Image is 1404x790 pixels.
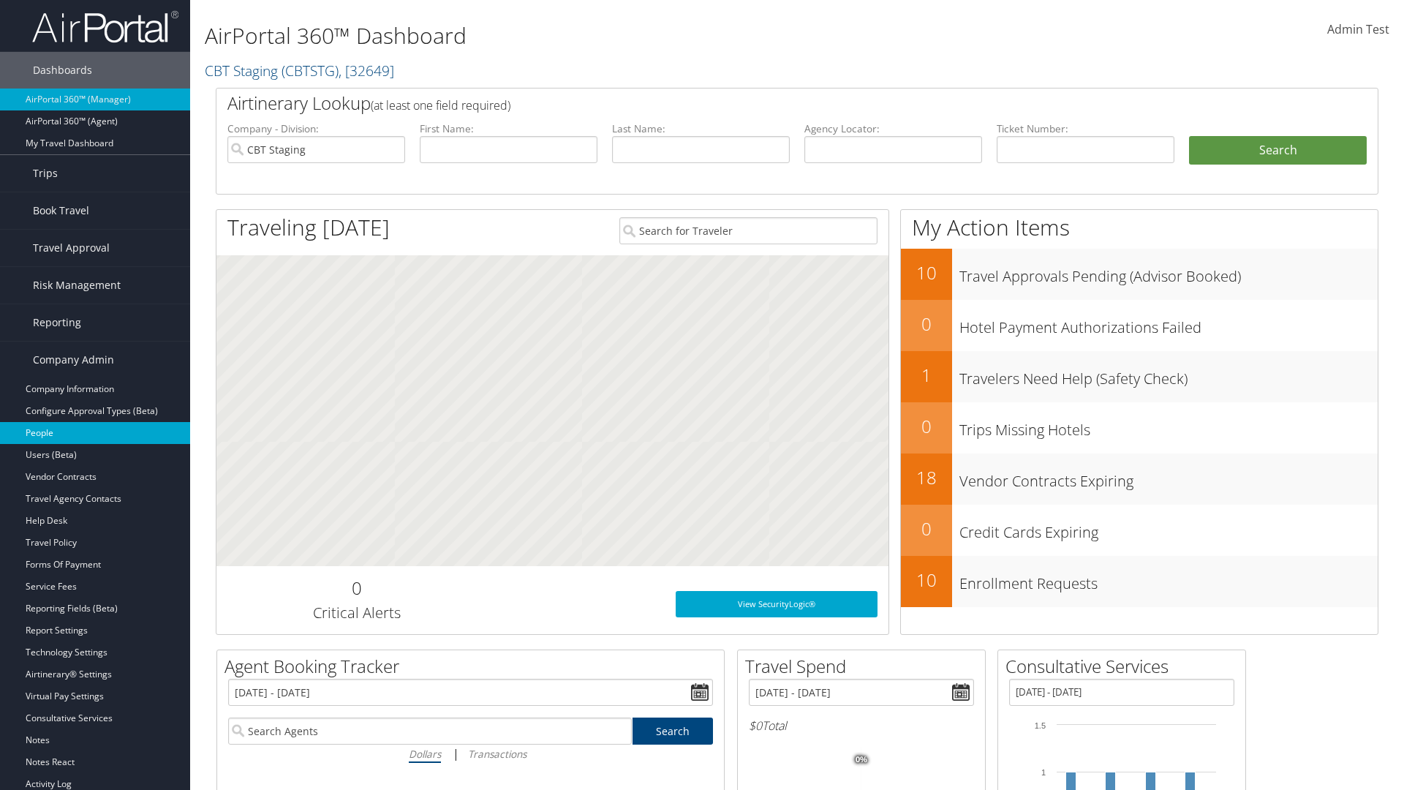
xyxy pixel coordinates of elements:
input: Search Agents [228,718,632,745]
h3: Critical Alerts [227,603,486,623]
a: 0Trips Missing Hotels [901,402,1378,454]
h1: My Action Items [901,212,1378,243]
span: Admin Test [1327,21,1389,37]
h1: AirPortal 360™ Dashboard [205,20,994,51]
span: (at least one field required) [371,97,510,113]
label: Last Name: [612,121,790,136]
span: Book Travel [33,192,89,229]
span: Risk Management [33,267,121,304]
a: CBT Staging [205,61,394,80]
span: Travel Approval [33,230,110,266]
a: 0Hotel Payment Authorizations Failed [901,300,1378,351]
span: Reporting [33,304,81,341]
a: View SecurityLogic® [676,591,877,617]
label: Company - Division: [227,121,405,136]
label: Ticket Number: [997,121,1174,136]
h2: 0 [901,414,952,439]
tspan: 0% [856,756,867,764]
span: $0 [749,718,762,734]
a: 0Credit Cards Expiring [901,505,1378,556]
h2: Consultative Services [1005,654,1245,679]
h6: Total [749,718,974,734]
span: ( CBTSTG ) [282,61,339,80]
input: Search for Traveler [619,217,877,244]
tspan: 1 [1041,768,1046,777]
button: Search [1189,136,1367,165]
h2: 10 [901,568,952,592]
a: 1Travelers Need Help (Safety Check) [901,351,1378,402]
a: 18Vendor Contracts Expiring [901,454,1378,505]
h2: 0 [901,312,952,336]
h2: Airtinerary Lookup [227,91,1270,116]
label: Agency Locator: [804,121,982,136]
span: Company Admin [33,342,114,378]
h3: Enrollment Requests [959,566,1378,594]
h3: Trips Missing Hotels [959,413,1378,440]
img: airportal-logo.png [32,10,178,44]
h2: Travel Spend [745,654,985,679]
h3: Travel Approvals Pending (Advisor Booked) [959,259,1378,287]
span: , [ 32649 ] [339,61,394,80]
h1: Traveling [DATE] [227,212,390,243]
tspan: 1.5 [1035,721,1046,730]
span: Dashboards [33,52,92,89]
h2: Agent Booking Tracker [224,654,724,679]
a: 10Enrollment Requests [901,556,1378,607]
h2: 0 [227,576,486,601]
h3: Credit Cards Expiring [959,515,1378,543]
div: | [228,745,713,763]
a: Search [633,718,714,745]
a: Admin Test [1327,7,1389,53]
span: Trips [33,155,58,192]
h2: 1 [901,363,952,388]
h2: 18 [901,465,952,490]
h3: Travelers Need Help (Safety Check) [959,361,1378,389]
label: First Name: [420,121,597,136]
h2: 0 [901,516,952,541]
i: Dollars [409,747,441,761]
h2: 10 [901,260,952,285]
a: 10Travel Approvals Pending (Advisor Booked) [901,249,1378,300]
h3: Hotel Payment Authorizations Failed [959,310,1378,338]
h3: Vendor Contracts Expiring [959,464,1378,492]
i: Transactions [468,747,526,761]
